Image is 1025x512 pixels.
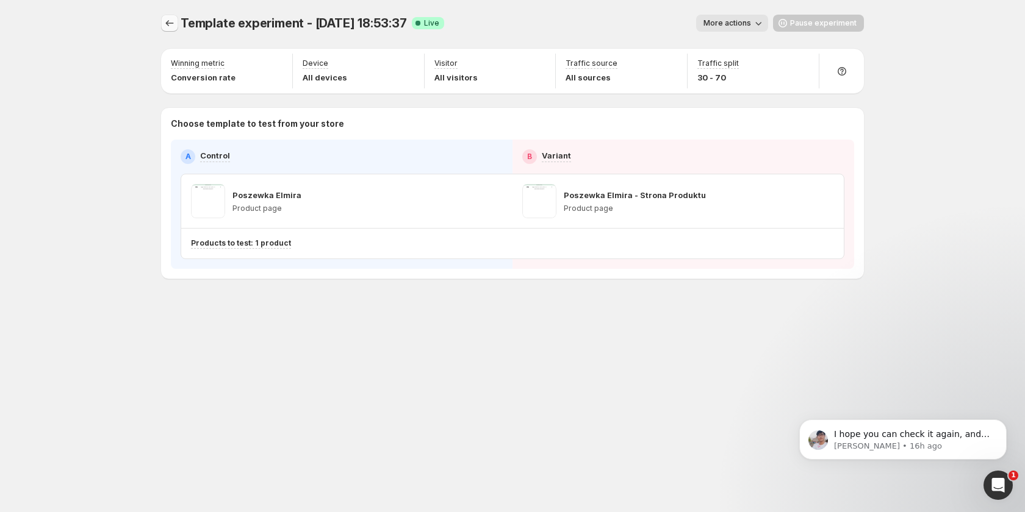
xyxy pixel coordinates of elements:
[424,18,439,28] span: Live
[200,149,230,162] p: Control
[185,152,191,162] h2: A
[191,184,225,218] img: Poszewka Elmira
[181,16,407,30] span: Template experiment - [DATE] 18:53:37
[542,149,571,162] p: Variant
[232,204,301,213] p: Product page
[1009,471,1018,480] span: 1
[171,59,225,68] p: Winning metric
[434,71,478,84] p: All visitors
[697,71,739,84] p: 30 - 70
[527,152,532,162] h2: B
[232,189,301,201] p: Poszewka Elmira
[696,15,768,32] button: More actions
[566,71,617,84] p: All sources
[697,59,739,68] p: Traffic split
[566,59,617,68] p: Traffic source
[564,189,706,201] p: Poszewka Elmira - Strona Produktu
[703,18,751,28] span: More actions
[161,15,178,32] button: Experiments
[171,71,236,84] p: Conversion rate
[303,59,328,68] p: Device
[191,238,291,248] p: Products to test: 1 product
[303,71,347,84] p: All devices
[564,204,706,213] p: Product page
[434,59,458,68] p: Visitor
[984,471,1013,500] iframe: Intercom live chat
[171,118,854,130] p: Choose template to test from your store
[522,184,556,218] img: Poszewka Elmira - Strona Produktu
[781,394,1025,479] iframe: Intercom notifications message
